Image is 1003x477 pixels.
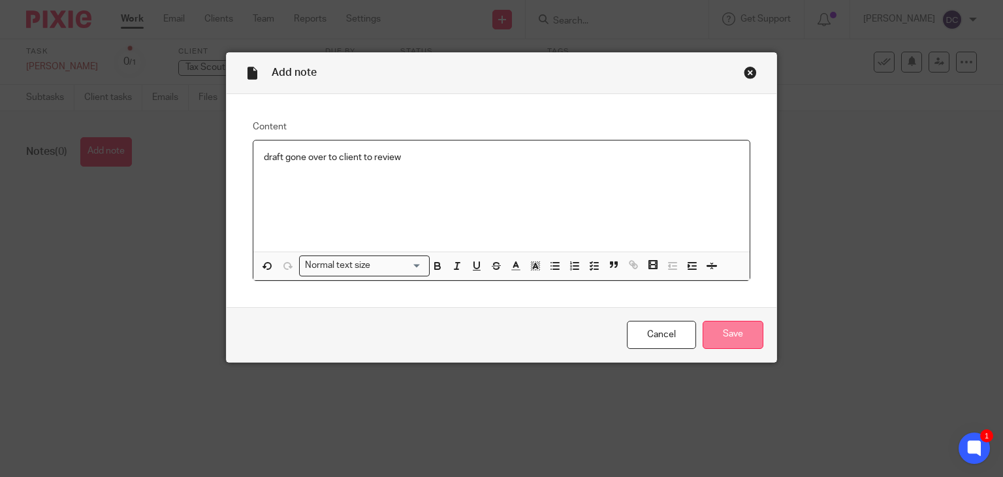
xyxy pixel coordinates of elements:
[703,321,763,349] input: Save
[299,255,430,276] div: Search for option
[264,151,740,164] p: draft gone over to client to review
[375,259,422,272] input: Search for option
[272,67,317,78] span: Add note
[253,120,751,133] label: Content
[980,429,993,442] div: 1
[744,66,757,79] div: Close this dialog window
[302,259,374,272] span: Normal text size
[627,321,696,349] a: Cancel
